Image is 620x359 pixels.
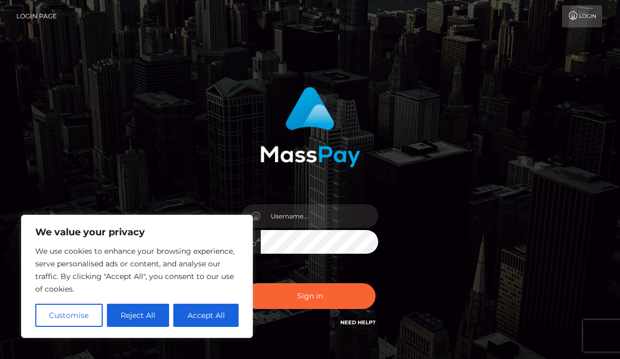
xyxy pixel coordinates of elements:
button: Sign in [244,283,376,309]
a: Need Help? [340,319,376,326]
div: We value your privacy [21,215,253,338]
button: Customise [35,304,103,327]
a: Login Page [16,5,57,27]
input: Username... [261,204,379,228]
p: We use cookies to enhance your browsing experience, serve personalised ads or content, and analys... [35,245,239,295]
p: We value your privacy [35,226,239,238]
button: Reject All [107,304,170,327]
img: MassPay Login [260,87,360,167]
button: Accept All [173,304,239,327]
a: Login [562,5,602,27]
